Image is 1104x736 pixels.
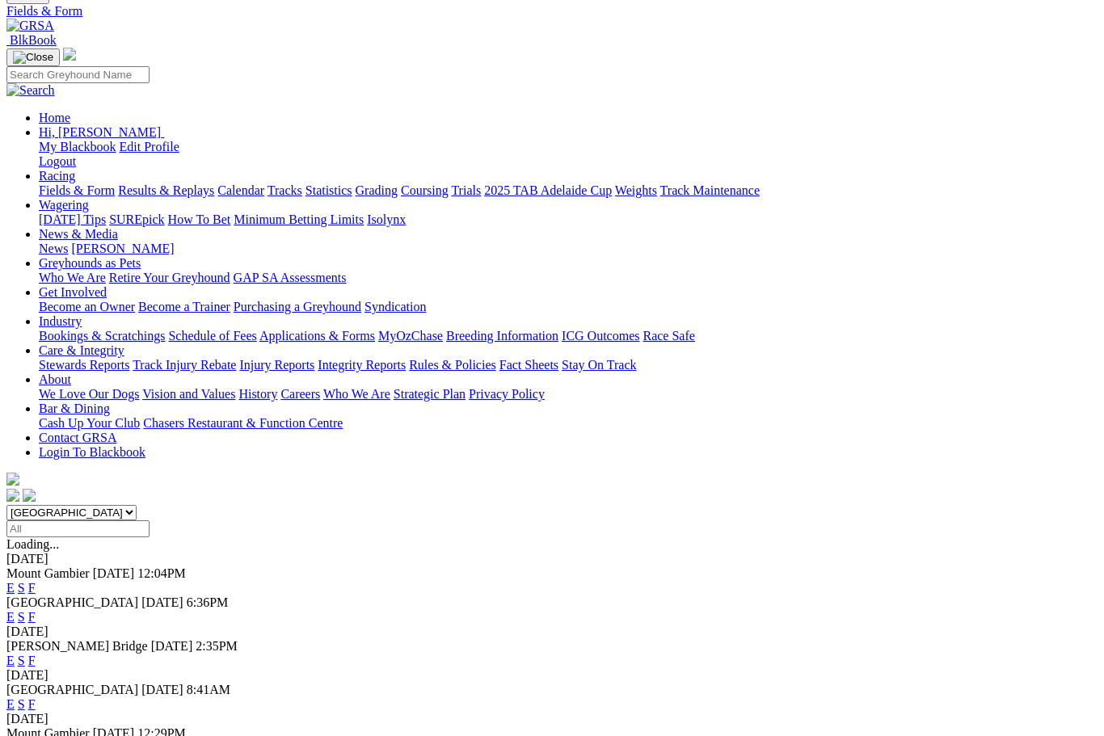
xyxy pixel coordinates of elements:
a: [PERSON_NAME] [71,242,174,255]
div: Wagering [39,212,1098,227]
a: Retire Your Greyhound [109,271,230,284]
span: [DATE] [151,639,193,653]
a: Bookings & Scratchings [39,329,165,343]
a: GAP SA Assessments [234,271,347,284]
div: [DATE] [6,552,1098,566]
a: BlkBook [6,33,57,47]
a: S [18,610,25,624]
a: Get Involved [39,285,107,299]
a: Careers [280,387,320,401]
a: Minimum Betting Limits [234,212,364,226]
a: Calendar [217,183,264,197]
a: ICG Outcomes [562,329,639,343]
img: Search [6,83,55,98]
a: Logout [39,154,76,168]
a: [DATE] Tips [39,212,106,226]
a: E [6,610,15,624]
a: F [28,697,36,711]
span: [DATE] [93,566,135,580]
img: logo-grsa-white.png [63,48,76,61]
a: Who We Are [323,387,390,401]
a: Injury Reports [239,358,314,372]
span: [PERSON_NAME] Bridge [6,639,148,653]
a: Integrity Reports [318,358,406,372]
a: Isolynx [367,212,406,226]
a: E [6,697,15,711]
div: News & Media [39,242,1098,256]
span: [GEOGRAPHIC_DATA] [6,595,138,609]
a: Industry [39,314,82,328]
a: Bar & Dining [39,402,110,415]
div: Industry [39,329,1098,343]
a: Applications & Forms [259,329,375,343]
a: Become an Owner [39,300,135,313]
a: S [18,581,25,595]
span: Mount Gambier [6,566,90,580]
a: Privacy Policy [469,387,545,401]
a: Strategic Plan [394,387,466,401]
a: Purchasing a Greyhound [234,300,361,313]
img: twitter.svg [23,489,36,502]
a: Grading [356,183,398,197]
a: Track Maintenance [660,183,760,197]
a: Who We Are [39,271,106,284]
a: Track Injury Rebate [133,358,236,372]
img: GRSA [6,19,54,33]
a: Weights [615,183,657,197]
a: Stay On Track [562,358,636,372]
img: Close [13,51,53,64]
div: Get Involved [39,300,1098,314]
a: Home [39,111,70,124]
span: [DATE] [141,595,183,609]
img: facebook.svg [6,489,19,502]
a: Become a Trainer [138,300,230,313]
a: Syndication [364,300,426,313]
a: Race Safe [643,329,694,343]
div: Bar & Dining [39,416,1098,431]
span: BlkBook [10,33,57,47]
a: Coursing [401,183,449,197]
div: Greyhounds as Pets [39,271,1098,285]
a: Rules & Policies [409,358,496,372]
input: Select date [6,520,150,537]
a: Trials [451,183,481,197]
a: Tracks [268,183,302,197]
a: Hi, [PERSON_NAME] [39,125,164,139]
span: [DATE] [141,683,183,696]
a: Wagering [39,198,89,212]
a: Breeding Information [446,329,558,343]
a: MyOzChase [378,329,443,343]
a: Cash Up Your Club [39,416,140,430]
a: S [18,697,25,711]
a: Login To Blackbook [39,445,145,459]
a: My Blackbook [39,140,116,154]
span: 6:36PM [187,595,229,609]
a: Chasers Restaurant & Function Centre [143,416,343,430]
a: About [39,372,71,386]
div: [DATE] [6,712,1098,726]
div: Racing [39,183,1098,198]
a: We Love Our Dogs [39,387,139,401]
a: Fact Sheets [499,358,558,372]
a: Racing [39,169,75,183]
div: About [39,387,1098,402]
div: [DATE] [6,668,1098,683]
a: E [6,654,15,667]
input: Search [6,66,150,83]
span: Hi, [PERSON_NAME] [39,125,161,139]
a: Stewards Reports [39,358,129,372]
span: Loading... [6,537,59,551]
a: News [39,242,68,255]
a: 2025 TAB Adelaide Cup [484,183,612,197]
button: Toggle navigation [6,48,60,66]
a: Fields & Form [39,183,115,197]
a: Edit Profile [120,140,179,154]
a: Care & Integrity [39,343,124,357]
a: Fields & Form [6,4,1098,19]
a: F [28,610,36,624]
a: Contact GRSA [39,431,116,444]
a: F [28,581,36,595]
a: Vision and Values [142,387,235,401]
span: 8:41AM [187,683,230,696]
